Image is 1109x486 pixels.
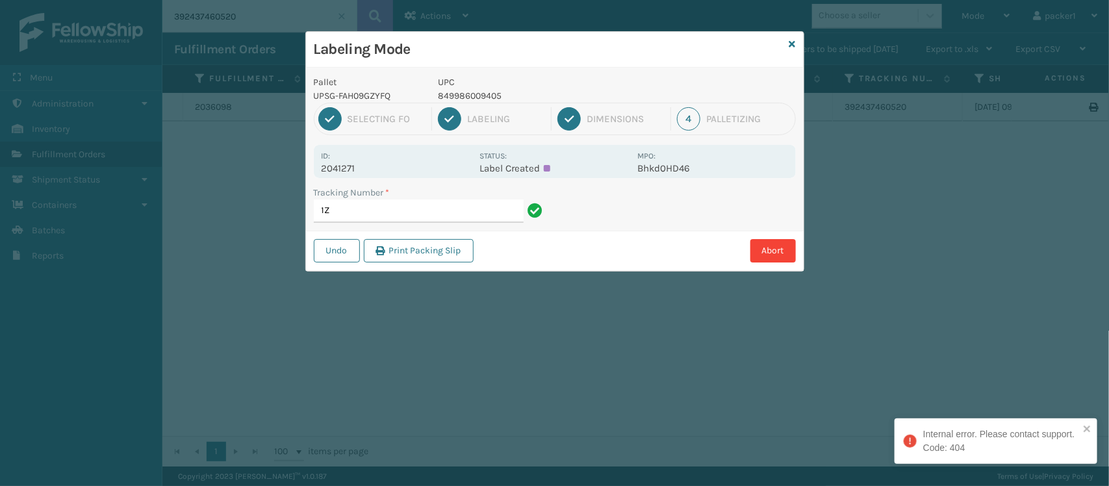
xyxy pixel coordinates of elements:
[318,107,342,131] div: 1
[314,40,784,59] h3: Labeling Mode
[637,162,787,174] p: Bhkd0HD46
[750,239,796,262] button: Abort
[348,113,426,125] div: Selecting FO
[677,107,700,131] div: 4
[479,162,630,174] p: Label Created
[479,151,507,160] label: Status:
[706,113,791,125] div: Palletizing
[322,151,331,160] label: Id:
[322,162,472,174] p: 2041271
[314,89,423,103] p: UPSG-FAH09GZYFQ
[314,239,360,262] button: Undo
[364,239,474,262] button: Print Packing Slip
[637,151,656,160] label: MPO:
[923,428,1079,455] div: Internal error. Please contact support. Code: 404
[587,113,665,125] div: Dimensions
[314,75,423,89] p: Pallet
[314,186,390,199] label: Tracking Number
[438,89,630,103] p: 849986009405
[557,107,581,131] div: 3
[438,107,461,131] div: 2
[1083,424,1092,436] button: close
[467,113,545,125] div: Labeling
[438,75,630,89] p: UPC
